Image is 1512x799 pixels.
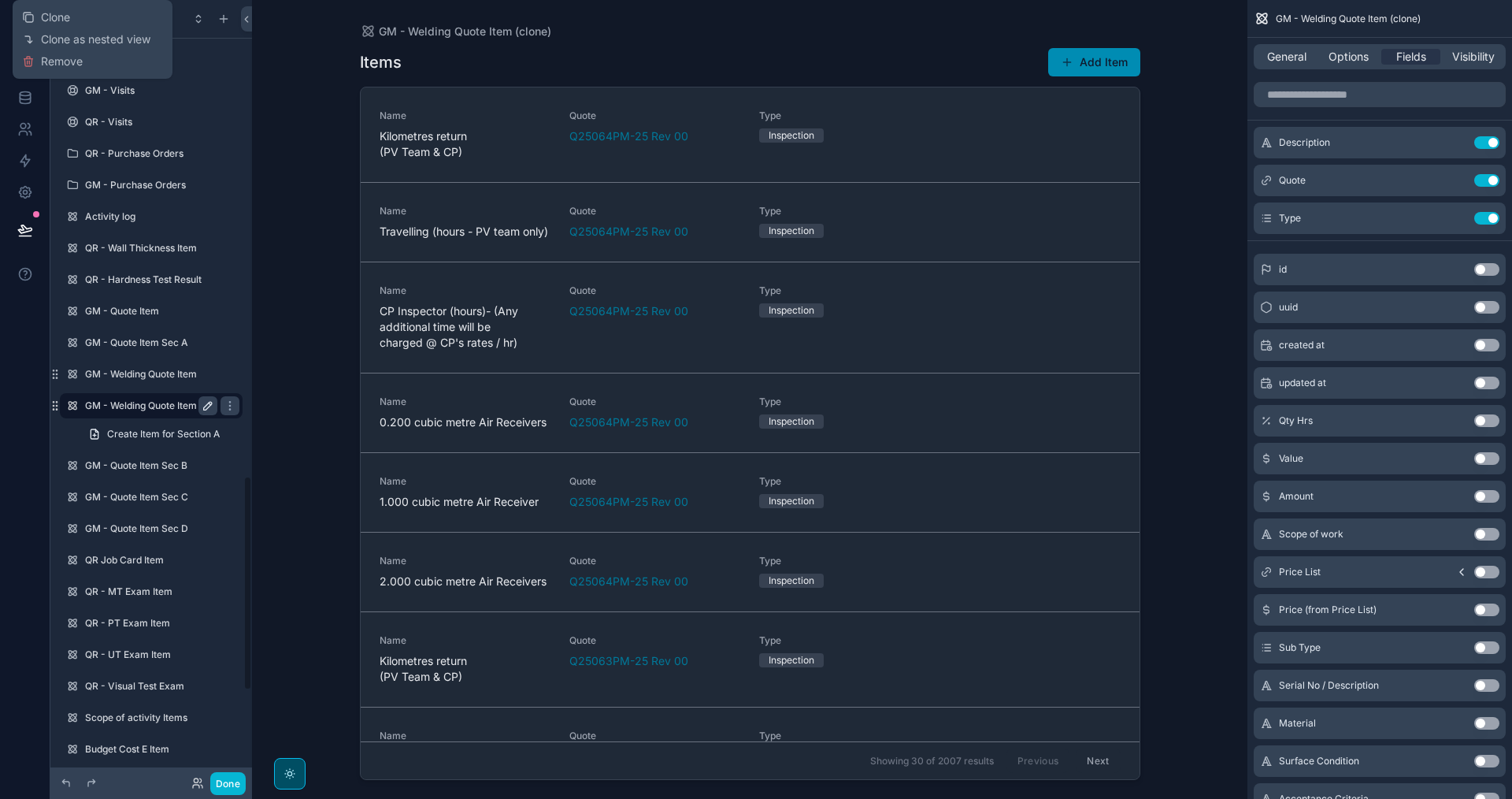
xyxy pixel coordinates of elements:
[85,273,239,286] label: QR - Hardness Test Result
[60,110,243,135] a: QR - Visits
[60,548,243,573] a: QR Job Card Item
[22,54,83,69] button: Remove
[1279,301,1298,314] span: uuid
[107,428,220,440] span: Create Item for Section A
[85,179,239,191] label: GM - Purchase Orders
[22,9,83,25] button: Clone
[60,173,243,198] a: GM - Purchase Orders
[22,32,163,47] button: Clone as nested view
[85,147,239,160] label: QR - Purchase Orders
[1279,679,1379,692] span: Serial No / Description
[85,336,239,349] label: GM - Quote Item Sec A
[1279,212,1301,225] span: Type
[60,78,243,103] a: GM - Visits
[1279,717,1316,730] span: Material
[60,330,243,355] a: GM - Quote Item Sec A
[1279,136,1330,149] span: Description
[85,554,239,567] label: QR Job Card Item
[85,617,239,630] label: QR - PT Exam Item
[60,485,243,510] a: GM - Quote Item Sec C
[60,579,243,604] a: QR - MT Exam Item
[60,737,243,762] a: Budget Cost E Item
[85,84,239,97] label: GM - Visits
[1279,566,1321,578] span: Price List
[60,705,243,730] a: Scope of activity Items
[41,9,70,25] span: Clone
[1279,414,1313,427] span: Qty Hrs
[85,491,239,504] label: GM - Quote Item Sec C
[1279,377,1326,389] span: updated at
[1267,49,1306,65] span: General
[1276,13,1421,25] span: GM - Welding Quote Item (clone)
[1279,641,1321,654] span: Sub Type
[60,141,243,166] a: QR - Purchase Orders
[60,362,243,387] a: GM - Welding Quote Item
[85,368,239,381] label: GM - Welding Quote Item
[85,210,239,223] label: Activity log
[1396,49,1426,65] span: Fields
[60,642,243,667] a: QR - UT Exam Item
[1279,174,1306,187] span: Quote
[60,267,243,292] a: QR - Hardness Test Result
[85,305,239,318] label: GM - Quote Item
[1076,749,1120,773] button: Next
[1329,49,1369,65] span: Options
[1279,528,1343,541] span: Scope of work
[85,680,239,693] label: QR - Visual Test Exam
[1452,49,1495,65] span: Visibility
[1279,604,1377,616] span: Price (from Price List)
[41,54,83,69] span: Remove
[1279,452,1303,465] span: Value
[85,743,239,756] label: Budget Cost E Item
[210,772,246,795] button: Done
[85,459,239,472] label: GM - Quote Item Sec B
[85,648,239,661] label: QR - UT Exam Item
[60,393,243,418] a: GM - Welding Quote Item (clone)
[79,422,243,447] a: Create Item for Section A
[60,299,243,324] a: GM - Quote Item
[85,585,239,598] label: QR - MT Exam Item
[60,516,243,541] a: GM - Quote Item Sec D
[1279,339,1325,351] span: created at
[60,611,243,636] a: QR - PT Exam Item
[85,522,239,535] label: GM - Quote Item Sec D
[85,712,239,724] label: Scope of activity Items
[85,399,230,412] label: GM - Welding Quote Item (clone)
[60,204,243,229] a: Activity log
[1279,755,1359,767] span: Surface Condition
[85,242,239,255] label: QR - Wall Thickness Item
[1279,490,1314,503] span: Amount
[60,453,243,478] a: GM - Quote Item Sec B
[870,755,994,767] span: Showing 30 of 2007 results
[85,116,239,128] label: QR - Visits
[1279,263,1287,276] span: id
[60,674,243,699] a: QR - Visual Test Exam
[41,32,150,47] span: Clone as nested view
[60,236,243,261] a: QR - Wall Thickness Item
